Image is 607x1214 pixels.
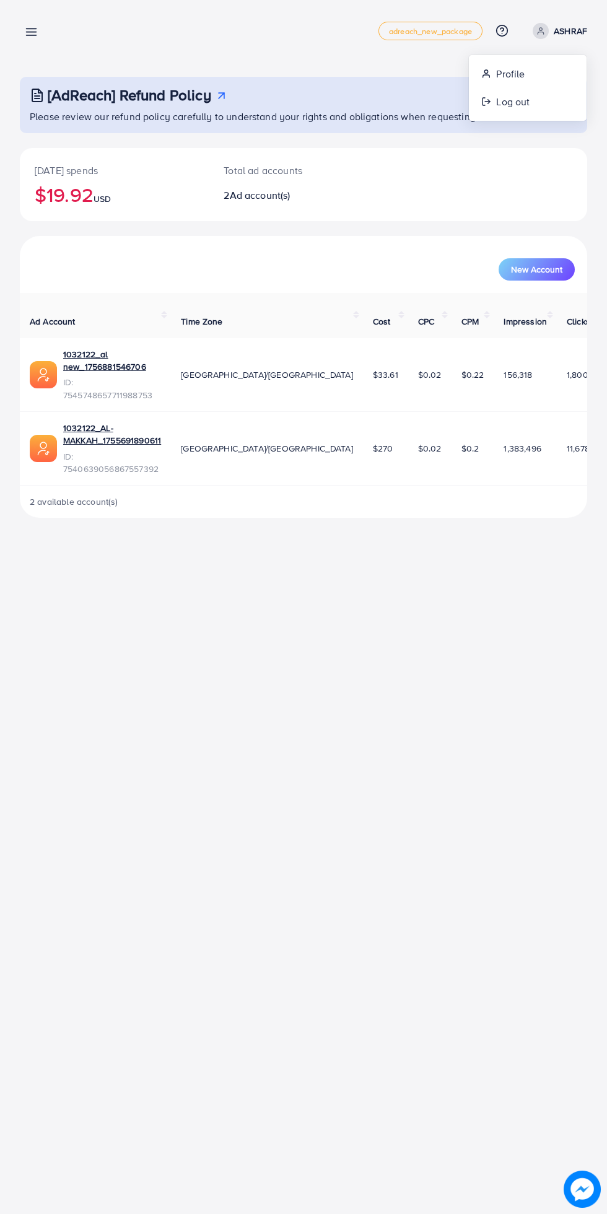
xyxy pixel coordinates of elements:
span: 156,318 [504,369,532,381]
span: USD [94,193,111,205]
p: ASHRAF [554,24,587,38]
button: New Account [499,258,575,281]
span: Clicks [567,315,590,328]
h3: [AdReach] Refund Policy [48,86,211,104]
span: $0.22 [461,369,484,381]
h2: 2 [224,190,336,201]
img: image [564,1171,601,1208]
span: ID: 7545748657711988753 [63,376,161,401]
span: $0.2 [461,442,479,455]
span: 1,800 [567,369,588,381]
ul: ASHRAF [468,55,587,121]
img: ic-ads-acc.e4c84228.svg [30,435,57,462]
span: adreach_new_package [389,27,472,35]
img: ic-ads-acc.e4c84228.svg [30,361,57,388]
a: adreach_new_package [378,22,483,40]
span: Cost [373,315,391,328]
a: 1032122_AL-MAKKAH_1755691890611 [63,422,161,447]
span: Profile [496,66,525,81]
span: Log out [496,94,530,109]
span: 11,678 [567,442,590,455]
p: [DATE] spends [35,163,194,178]
span: CPM [461,315,479,328]
span: CPC [418,315,434,328]
span: [GEOGRAPHIC_DATA]/[GEOGRAPHIC_DATA] [181,442,353,455]
span: $0.02 [418,442,442,455]
span: New Account [511,265,562,274]
span: $0.02 [418,369,442,381]
p: Total ad accounts [224,163,336,178]
span: $33.61 [373,369,398,381]
a: 1032122_al new_1756881546706 [63,348,161,373]
span: Impression [504,315,547,328]
span: $270 [373,442,393,455]
span: ID: 7540639056867557392 [63,450,161,476]
span: [GEOGRAPHIC_DATA]/[GEOGRAPHIC_DATA] [181,369,353,381]
span: Ad Account [30,315,76,328]
span: 1,383,496 [504,442,541,455]
h2: $19.92 [35,183,194,206]
span: 2 available account(s) [30,496,118,508]
span: Ad account(s) [230,188,290,202]
span: Time Zone [181,315,222,328]
p: Please review our refund policy carefully to understand your rights and obligations when requesti... [30,109,580,124]
a: ASHRAF [528,23,587,39]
